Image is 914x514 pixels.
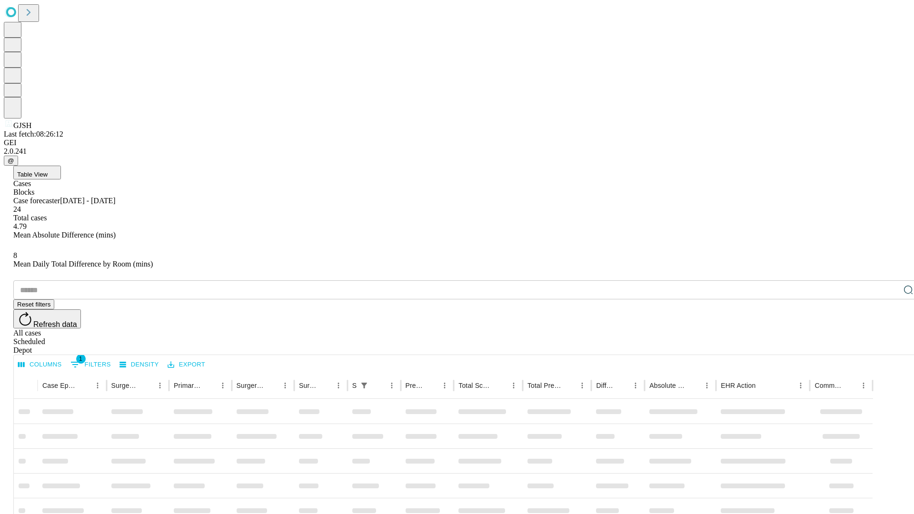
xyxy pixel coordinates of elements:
div: Surgery Name [237,382,264,389]
button: Menu [857,379,870,392]
span: Mean Daily Total Difference by Room (mins) [13,260,153,268]
button: Sort [372,379,385,392]
span: Last fetch: 08:26:12 [4,130,63,138]
button: Refresh data [13,309,81,328]
button: Menu [216,379,229,392]
div: Absolute Difference [649,382,686,389]
div: Surgery Date [299,382,318,389]
div: Comments [815,382,842,389]
span: Refresh data [33,320,77,328]
button: Sort [203,379,216,392]
button: Menu [438,379,451,392]
button: Sort [265,379,278,392]
button: Export [165,357,208,372]
div: Case Epic Id [42,382,77,389]
span: Mean Absolute Difference (mins) [13,231,116,239]
div: 1 active filter [358,379,371,392]
button: Sort [756,379,770,392]
button: Sort [494,379,507,392]
span: Reset filters [17,301,50,308]
div: GEI [4,138,910,147]
span: Total cases [13,214,47,222]
button: Menu [507,379,520,392]
button: Sort [140,379,153,392]
button: Sort [687,379,700,392]
button: Sort [616,379,629,392]
div: Total Predicted Duration [527,382,562,389]
button: Menu [794,379,807,392]
button: Menu [629,379,642,392]
button: Density [117,357,161,372]
button: Sort [318,379,332,392]
span: Case forecaster [13,197,60,205]
button: Menu [385,379,398,392]
button: Show filters [68,357,113,372]
div: Scheduled In Room Duration [352,382,357,389]
button: Sort [78,379,91,392]
span: Table View [17,171,48,178]
span: 8 [13,251,17,259]
button: Sort [844,379,857,392]
span: GJSH [13,121,31,129]
div: 2.0.241 [4,147,910,156]
button: Menu [278,379,292,392]
button: Show filters [358,379,371,392]
div: Total Scheduled Duration [458,382,493,389]
button: Menu [91,379,104,392]
button: Menu [576,379,589,392]
span: @ [8,157,14,164]
div: Surgeon Name [111,382,139,389]
button: Table View [13,166,61,179]
div: EHR Action [721,382,755,389]
span: 4.79 [13,222,27,230]
span: 24 [13,205,21,213]
button: Menu [153,379,167,392]
div: Primary Service [174,382,201,389]
button: Sort [425,379,438,392]
div: Difference [596,382,615,389]
button: Reset filters [13,299,54,309]
span: 1 [76,354,86,364]
button: Menu [332,379,345,392]
button: Sort [562,379,576,392]
button: Menu [700,379,714,392]
div: Predicted In Room Duration [406,382,424,389]
span: [DATE] - [DATE] [60,197,115,205]
button: Select columns [16,357,64,372]
button: @ [4,156,18,166]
